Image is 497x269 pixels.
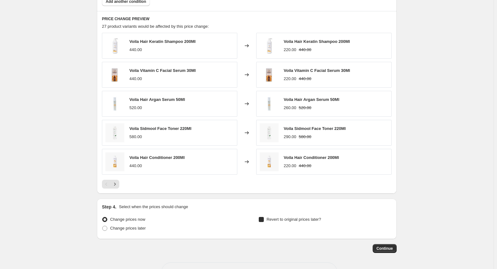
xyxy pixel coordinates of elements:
[129,97,185,102] span: Voila Hair Argan Serum 50Ml
[284,163,296,169] div: 220.00
[129,134,142,140] div: 580.00
[129,68,196,73] span: Voila Vitamin C Facial Serum 30Ml
[260,123,279,142] img: 75651_d1c3670e-416d-43ab-bbf2-6a5dfc0340f3_80x.webp
[284,47,296,53] div: 220.00
[284,126,346,131] span: Voila Sidmool Face Toner 220Ml
[129,126,192,131] span: Voila Sidmool Face Toner 220Ml
[260,65,279,84] img: 82817_0a705e8c-9463-47bc-a7fc-22bca2a26e82_80x.webp
[299,47,311,53] strike: 440.00
[129,39,196,44] span: Voila Hair Keratin Shampoo 200Ml
[267,217,321,222] span: Revert to original prices later?
[110,180,119,189] button: Next
[105,94,124,113] img: 75658_c88c7a24-3ca0-4e1a-b618-50af132fb0fb_80x.png
[105,152,124,171] img: 75653_cd9ccf39-104a-4cb8-8939-56de9c845586_80x.jpg
[102,204,116,210] h2: Step 4.
[102,16,392,21] h6: PRICE CHANGE PREVIEW
[110,226,146,231] span: Change prices later
[284,39,350,44] span: Voila Hair Keratin Shampoo 200Ml
[102,24,209,29] span: 27 product variants would be affected by this price change:
[105,65,124,84] img: 82817_0a705e8c-9463-47bc-a7fc-22bca2a26e82_80x.webp
[299,76,311,82] strike: 440.00
[376,246,393,251] span: Continue
[105,123,124,142] img: 75651_d1c3670e-416d-43ab-bbf2-6a5dfc0340f3_80x.webp
[260,152,279,171] img: 75653_cd9ccf39-104a-4cb8-8939-56de9c845586_80x.jpg
[129,76,142,82] div: 440.00
[260,36,279,55] img: 75657_da6c29b1-0efa-4fd5-8b4a-df7554a6c61b_80x.webp
[260,94,279,113] img: 75658_c88c7a24-3ca0-4e1a-b618-50af132fb0fb_80x.png
[373,244,397,253] button: Continue
[299,163,311,169] strike: 440.00
[110,217,145,222] span: Change prices now
[284,134,296,140] div: 290.00
[129,163,142,169] div: 440.00
[299,134,311,140] strike: 580.00
[129,105,142,111] div: 520.00
[129,155,185,160] span: Voila Hair Conditioner 200Ml
[102,180,119,189] nav: Pagination
[119,204,188,210] p: Select when the prices should change
[105,36,124,55] img: 75657_da6c29b1-0efa-4fd5-8b4a-df7554a6c61b_80x.webp
[284,76,296,82] div: 220.00
[129,47,142,53] div: 440.00
[299,105,311,111] strike: 520.00
[284,97,339,102] span: Voila Hair Argan Serum 50Ml
[284,155,339,160] span: Voila Hair Conditioner 200Ml
[284,68,350,73] span: Voila Vitamin C Facial Serum 30Ml
[284,105,296,111] div: 260.00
